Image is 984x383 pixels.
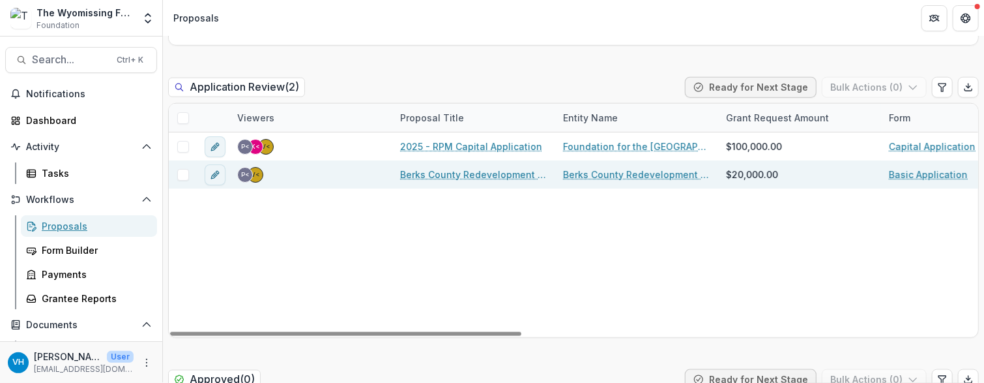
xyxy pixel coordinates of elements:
[555,111,626,125] div: Entity Name
[12,358,24,367] div: Valeri Harteg
[5,136,157,157] button: Open Activity
[685,77,817,98] button: Ready for Next Stage
[229,111,282,125] div: Viewers
[392,104,555,132] div: Proposal Title
[168,78,305,97] h2: Application Review ( 2 )
[32,54,109,66] span: Search...
[251,172,260,178] div: Valeri Harteg <vharteg@wyofound.org>
[555,104,718,132] div: Entity Name
[563,168,710,181] a: Berks County Redevelopment Authority
[36,20,80,31] span: Foundation
[5,110,157,131] a: Dashboard
[563,140,710,153] a: Foundation for the [GEOGRAPHIC_DATA]
[21,239,157,261] a: Form Builder
[205,136,225,157] button: edit
[5,47,157,73] button: Search...
[42,219,147,233] div: Proposals
[139,5,157,31] button: Open entity switcher
[400,140,542,153] a: 2025 - RPM Capital Application
[21,288,157,309] a: Grantee Reports
[718,104,881,132] div: Grant Request Amount
[26,89,152,100] span: Notifications
[34,363,134,375] p: [EMAIL_ADDRESS][DOMAIN_NAME]
[229,104,392,132] div: Viewers
[139,355,154,371] button: More
[26,194,136,206] span: Workflows
[881,111,918,125] div: Form
[26,114,147,127] div: Dashboard
[958,77,979,98] button: Export table data
[168,8,224,27] nav: breadcrumb
[241,144,250,150] div: Pat Giles <pgiles@wyofound.org>
[726,140,782,153] span: $100,000.00
[718,111,837,125] div: Grant Request Amount
[107,351,134,363] p: User
[36,6,134,20] div: The Wyomissing Foundation
[953,5,979,31] button: Get Help
[114,53,146,67] div: Ctrl + K
[42,166,147,180] div: Tasks
[392,111,472,125] div: Proposal Title
[42,243,147,257] div: Form Builder
[261,144,270,150] div: Valeri Harteg <vharteg@wyofound.org>
[241,172,250,178] div: Pat Giles <pgiles@wyofound.org>
[34,350,102,363] p: [PERSON_NAME]
[5,314,157,335] button: Open Documents
[726,168,778,181] span: $20,000.00
[400,168,547,181] a: Berks County Redevelopment Authority - [STREET_ADDRESS]
[26,320,136,331] span: Documents
[26,142,136,153] span: Activity
[251,144,260,150] div: Karen Rightmire <krightmire@wyofound.org>
[21,264,157,285] a: Payments
[5,84,157,104] button: Notifications
[889,168,968,181] a: Basic Application
[42,268,147,281] div: Payments
[21,215,157,237] a: Proposals
[932,77,953,98] button: Edit table settings
[173,11,219,25] div: Proposals
[5,189,157,210] button: Open Workflows
[889,140,976,153] a: Capital Application
[205,164,225,185] button: edit
[21,341,157,362] a: Document Templates
[42,292,147,305] div: Grantee Reports
[10,8,31,29] img: The Wyomissing Foundation
[822,77,927,98] button: Bulk Actions (0)
[21,162,157,184] a: Tasks
[921,5,948,31] button: Partners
